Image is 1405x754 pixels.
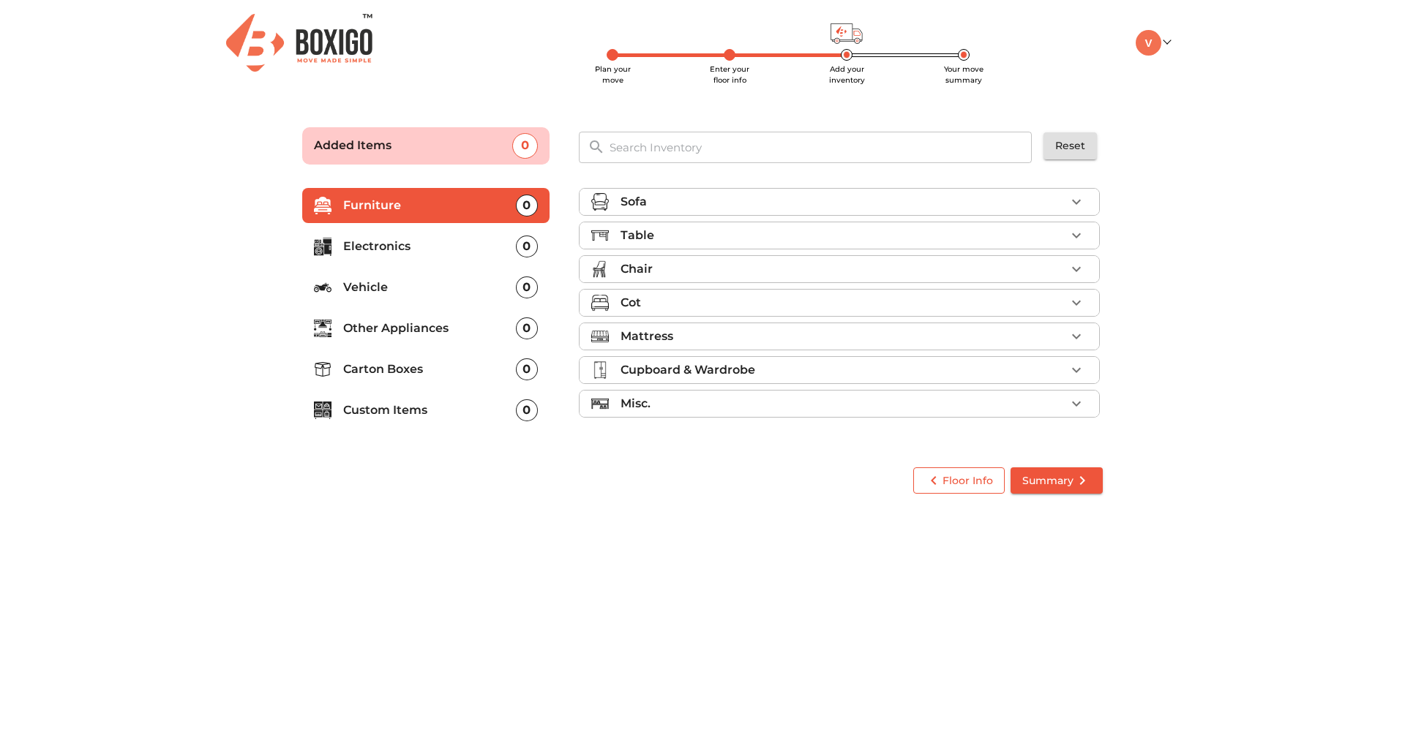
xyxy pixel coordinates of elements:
div: 0 [516,195,538,216]
p: Electronics [343,238,516,255]
img: sofa [591,193,609,211]
span: Your move summary [944,64,983,85]
span: Floor Info [925,472,993,490]
span: Plan your move [595,64,631,85]
img: misc [591,395,609,412]
div: 0 [512,133,538,159]
span: Add your inventory [829,64,865,85]
p: Other Appliances [343,320,516,337]
p: Sofa [621,193,647,211]
p: Chair [621,260,653,278]
p: Furniture [343,197,516,214]
div: 0 [516,358,538,380]
p: Misc. [621,395,651,412]
span: Summary [1022,472,1091,490]
img: table [591,227,609,244]
div: 0 [516,276,538,298]
p: Table [621,227,654,244]
input: Search Inventory [601,132,1042,163]
p: Custom Items [343,401,516,419]
button: Summary [1011,467,1103,494]
p: Cupboard & Wardrobe [621,361,755,379]
p: Mattress [621,328,673,345]
p: Carton Boxes [343,361,516,378]
button: Reset [1044,132,1097,159]
p: Vehicle [343,279,516,296]
img: mattress [591,328,609,345]
span: Enter your floor info [710,64,749,85]
div: 0 [516,235,538,257]
span: Reset [1055,137,1085,155]
p: Added Items [314,137,512,154]
img: Boxigo [226,14,372,72]
img: cupboard_wardrobe [591,361,609,379]
img: chair [591,260,609,278]
div: 0 [516,399,538,421]
button: Floor Info [913,467,1005,494]
p: Cot [621,294,641,312]
img: cot [591,294,609,312]
div: 0 [516,317,538,339]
